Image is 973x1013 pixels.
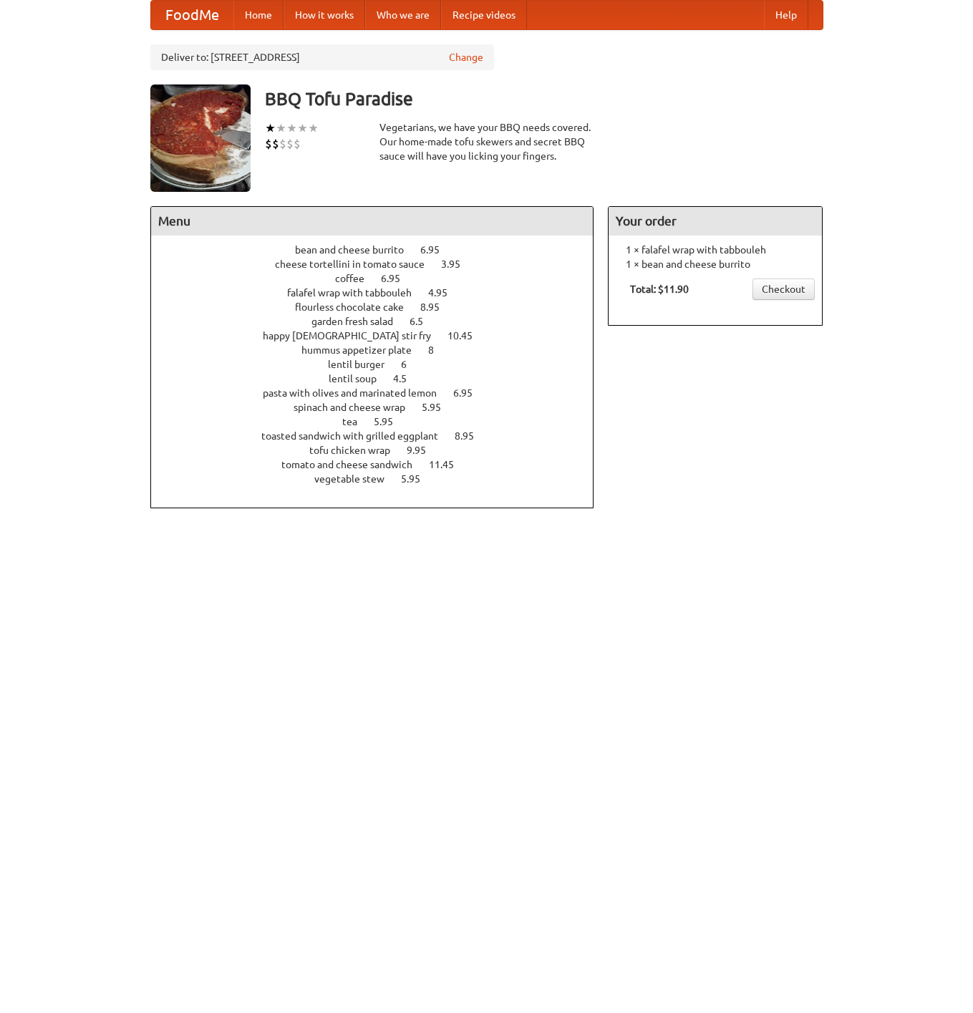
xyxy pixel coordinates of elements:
[342,416,372,427] span: tea
[263,330,445,341] span: happy [DEMOGRAPHIC_DATA] stir fry
[616,243,815,257] li: 1 × falafel wrap with tabbouleh
[265,84,823,113] h3: BBQ Tofu Paradise
[328,359,433,370] a: lentil burger 6
[407,445,440,456] span: 9.95
[308,120,319,136] li: ★
[410,316,437,327] span: 6.5
[381,273,415,284] span: 6.95
[287,287,474,299] a: falafel wrap with tabbouleh 4.95
[428,287,462,299] span: 4.95
[151,1,233,29] a: FoodMe
[311,316,407,327] span: garden fresh salad
[150,44,494,70] div: Deliver to: [STREET_ADDRESS]
[447,330,487,341] span: 10.45
[429,459,468,470] span: 11.45
[455,430,488,442] span: 8.95
[276,120,286,136] li: ★
[284,1,365,29] a: How it works
[294,136,301,152] li: $
[401,473,435,485] span: 5.95
[261,430,452,442] span: toasted sandwich with grilled eggplant
[311,316,450,327] a: garden fresh salad 6.5
[151,207,594,236] h4: Menu
[150,84,251,192] img: angular.jpg
[279,136,286,152] li: $
[329,373,433,384] a: lentil soup 4.5
[335,273,427,284] a: coffee 6.95
[297,120,308,136] li: ★
[263,387,451,399] span: pasta with olives and marinated lemon
[287,287,426,299] span: falafel wrap with tabbouleh
[616,257,815,271] li: 1 × bean and cheese burrito
[294,402,420,413] span: spinach and cheese wrap
[275,258,439,270] span: cheese tortellini in tomato sauce
[295,244,418,256] span: bean and cheese burrito
[453,387,487,399] span: 6.95
[329,373,391,384] span: lentil soup
[295,301,418,313] span: flourless chocolate cake
[630,283,689,295] b: Total: $11.90
[441,1,527,29] a: Recipe videos
[309,445,452,456] a: tofu chicken wrap 9.95
[265,136,272,152] li: $
[428,344,448,356] span: 8
[295,244,466,256] a: bean and cheese burrito 6.95
[393,373,421,384] span: 4.5
[328,359,399,370] span: lentil burger
[314,473,399,485] span: vegetable stew
[261,430,500,442] a: toasted sandwich with grilled eggplant 8.95
[263,330,499,341] a: happy [DEMOGRAPHIC_DATA] stir fry 10.45
[420,301,454,313] span: 8.95
[609,207,822,236] h4: Your order
[286,136,294,152] li: $
[342,416,420,427] a: tea 5.95
[295,301,466,313] a: flourless chocolate cake 8.95
[379,120,594,163] div: Vegetarians, we have your BBQ needs covered. Our home-made tofu skewers and secret BBQ sauce will...
[272,136,279,152] li: $
[420,244,454,256] span: 6.95
[441,258,475,270] span: 3.95
[286,120,297,136] li: ★
[401,359,421,370] span: 6
[233,1,284,29] a: Home
[309,445,405,456] span: tofu chicken wrap
[301,344,460,356] a: hummus appetizer plate 8
[752,278,815,300] a: Checkout
[281,459,480,470] a: tomato and cheese sandwich 11.45
[449,50,483,64] a: Change
[374,416,407,427] span: 5.95
[265,120,276,136] li: ★
[314,473,447,485] a: vegetable stew 5.95
[301,344,426,356] span: hummus appetizer plate
[365,1,441,29] a: Who we are
[275,258,487,270] a: cheese tortellini in tomato sauce 3.95
[764,1,808,29] a: Help
[263,387,499,399] a: pasta with olives and marinated lemon 6.95
[281,459,427,470] span: tomato and cheese sandwich
[422,402,455,413] span: 5.95
[335,273,379,284] span: coffee
[294,402,468,413] a: spinach and cheese wrap 5.95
